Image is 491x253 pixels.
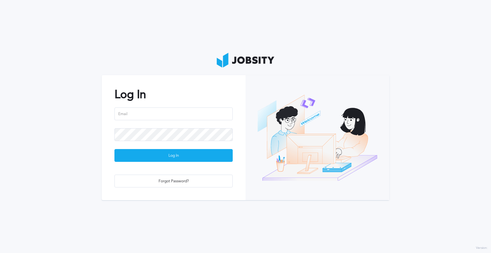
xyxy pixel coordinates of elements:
label: Version: [476,246,488,250]
button: Log In [114,149,233,162]
button: Forgot Password? [114,175,233,187]
input: Email [114,107,233,120]
div: Log In [115,149,232,162]
h2: Log In [114,88,233,101]
div: Forgot Password? [115,175,232,188]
